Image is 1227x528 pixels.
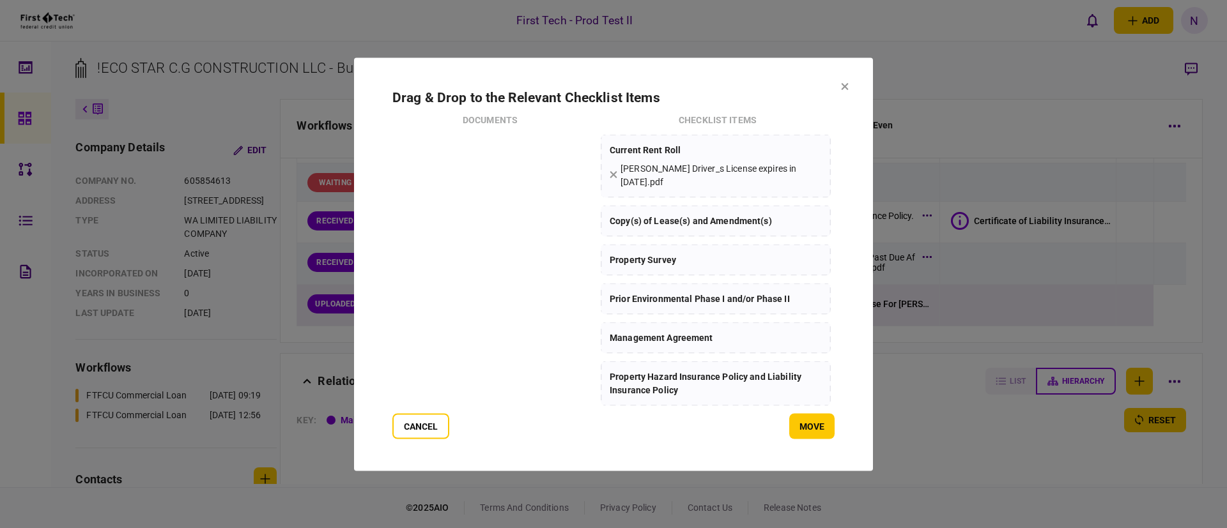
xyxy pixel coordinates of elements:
span: Management Agreement [610,331,822,344]
div: Checklist Items [601,113,835,126]
button: Cancel [392,413,449,439]
button: Move [789,413,835,439]
span: Property Survey [610,253,822,266]
div: documents [392,113,588,126]
span: Copy(s) of Lease(s) and Amendment(s) [610,214,822,227]
span: Current Rent Roll [610,143,822,156]
span: Property Hazard Insurance Policy and Liability Insurance Policy [610,370,822,396]
h2: Drag & Drop to the Relevant Checklist Items [392,89,835,105]
span: Prior Environmental Phase I and/or Phase II [610,292,822,305]
span: [PERSON_NAME] Driver_s License expires in [DATE].pdf [621,162,822,188]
